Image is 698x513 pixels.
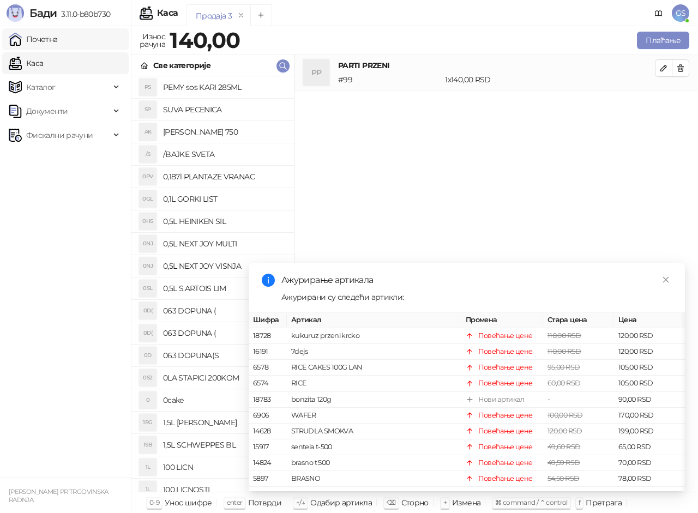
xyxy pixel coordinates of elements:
div: Каса [157,9,178,17]
span: Фискални рачуни [26,124,93,146]
td: bonzita 120g [287,391,461,407]
div: 0NJ [139,235,157,252]
small: [PERSON_NAME] PR TRGOVINSKA RADNJA [9,488,109,504]
span: GS [672,4,689,22]
h4: 0LA STAPICI 200KOM [163,369,285,387]
h4: 063 DOPUNA ( [163,302,285,319]
div: Повећање цене [478,410,533,421]
td: RICE [287,376,461,391]
th: Промена [461,312,543,328]
td: 78,00 RSD [614,471,685,487]
h4: 0,5L S.ARTOIS LIM [163,280,285,297]
div: 0D( [139,302,157,319]
td: 120,00 RSD [614,328,685,344]
a: Почетна [9,28,58,50]
button: remove [234,11,248,20]
span: 49,59 RSD [547,458,580,467]
td: WAFER [287,408,461,424]
div: Повећање цене [478,378,533,389]
span: 120,00 RSD [547,427,582,435]
div: Повећање цене [478,457,533,468]
span: 110,00 RSD [547,331,581,340]
div: /S [139,146,157,163]
div: 0S2 [139,369,157,387]
td: brasno t 500 [287,455,461,471]
td: 18783 [249,391,287,407]
span: 0-9 [149,498,159,506]
td: 13085 [249,487,287,503]
td: BRASNO [287,471,461,487]
td: 14824 [249,455,287,471]
span: 3.11.0-b80b730 [57,9,110,19]
th: Цена [614,312,685,328]
span: + [443,498,447,506]
td: 199,00 RSD [614,424,685,439]
button: Add tab [250,4,272,26]
button: Плаћање [637,32,689,49]
td: 70,00 RSD [614,455,685,471]
span: Каталог [26,76,56,98]
td: RICE CAKES 100G LAN [287,360,461,376]
div: Све категорије [153,59,210,71]
span: close [662,276,670,283]
span: ⌫ [387,498,395,506]
div: PP [303,59,329,86]
div: Повећање цене [478,473,533,484]
div: 1 x 140,00 RSD [443,74,657,86]
td: - [543,391,614,407]
span: ↑/↓ [296,498,305,506]
img: Logo [7,4,24,22]
span: 95,00 RSD [547,363,580,371]
h4: 0,5L NEXT JOY MULTI [163,235,285,252]
div: 0HS [139,213,157,230]
th: Стара цена [543,312,614,328]
div: 1SB [139,436,157,454]
span: enter [227,498,243,506]
div: Претрага [586,496,622,510]
span: ⌘ command / ⌃ control [495,498,568,506]
span: f [579,498,580,506]
div: Ажурирани су следећи артикли: [281,291,672,303]
th: Шифра [249,312,287,328]
a: Close [660,274,672,286]
span: 65,00 RSD [547,490,580,498]
div: # 99 [336,74,443,86]
td: 5897 [249,471,287,487]
div: Одабир артикла [310,496,372,510]
div: Нови артикал [478,394,524,405]
div: Повећање цене [478,346,533,357]
td: 15917 [249,439,287,455]
h4: SUVA PECENICA [163,101,285,118]
div: SP [139,101,157,118]
div: 0D [139,347,157,364]
td: 120,00 RSD [614,344,685,360]
h4: 063 DOPUNA ( [163,324,285,342]
span: 60,00 RSD [547,379,580,387]
td: 16191 [249,344,287,360]
div: PS [139,79,157,96]
td: 14628 [249,424,287,439]
h4: 0,1L GORKI LIST [163,190,285,208]
div: 0PV [139,168,157,185]
td: 7dejs [287,344,461,360]
td: 65,00 RSD [614,439,685,455]
div: Повећање цене [478,489,533,500]
div: grid [131,76,294,492]
span: 110,00 RSD [547,347,581,355]
h4: PARTI PRZENI [338,59,655,71]
td: 6906 [249,408,287,424]
h4: 0,187l PLANTAZE VRANAC [163,168,285,185]
span: 100,00 RSD [547,411,583,419]
div: Повећање цене [478,362,533,373]
div: 1L [139,481,157,498]
div: Ажурирање артикала [281,274,672,287]
h4: 1,5L [PERSON_NAME] [163,414,285,431]
td: cetkica COLGATE [287,487,461,503]
span: 49,60 RSD [547,443,580,451]
div: 0NJ [139,257,157,275]
div: Износ рачуна [137,29,167,51]
h4: 0,5L NEXT JOY VISNJA [163,257,285,275]
h4: 100 LICNOSTI [163,481,285,498]
td: 170,00 RSD [614,408,685,424]
div: Повећање цене [478,330,533,341]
